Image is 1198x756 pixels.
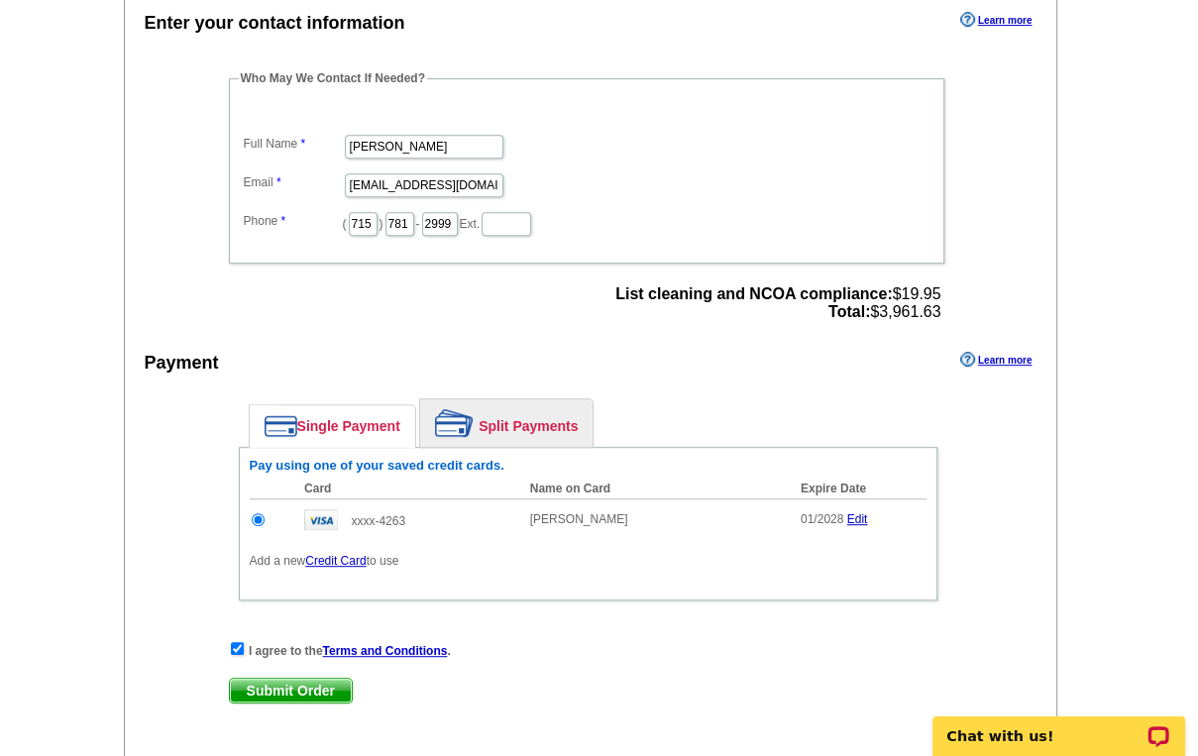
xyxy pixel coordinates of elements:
[244,212,343,230] label: Phone
[304,509,338,530] img: visa.gif
[828,303,870,320] strong: Total:
[530,512,628,526] span: [PERSON_NAME]
[351,514,405,528] span: xxxx-4263
[250,458,926,474] h6: Pay using one of your saved credit cards.
[244,135,343,153] label: Full Name
[960,12,1032,28] a: Learn more
[420,399,593,447] a: Split Payments
[960,352,1032,368] a: Learn more
[249,644,451,658] strong: I agree to the .
[791,479,926,499] th: Expire Date
[145,350,219,377] div: Payment
[145,10,405,37] div: Enter your contact information
[250,552,926,570] p: Add a new to use
[244,173,343,191] label: Email
[265,415,297,437] img: single-payment.png
[323,644,448,658] a: Terms and Conditions
[250,405,415,447] a: Single Payment
[615,285,892,302] strong: List cleaning and NCOA compliance:
[520,479,791,499] th: Name on Card
[920,694,1198,756] iframe: LiveChat chat widget
[230,679,352,702] span: Submit Order
[239,207,934,238] dd: ( ) - Ext.
[615,285,940,321] span: $19.95 $3,961.63
[847,512,868,526] a: Edit
[435,409,474,437] img: split-payment.png
[294,479,520,499] th: Card
[305,554,366,568] a: Credit Card
[801,512,843,526] span: 01/2028
[239,69,427,87] legend: Who May We Contact If Needed?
